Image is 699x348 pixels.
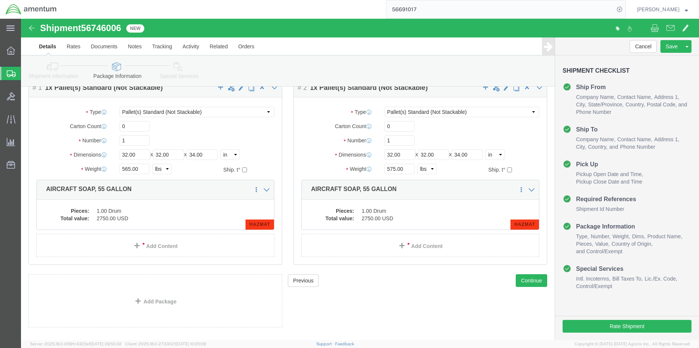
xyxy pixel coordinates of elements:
span: [DATE] 10:20:09 [176,342,206,346]
button: [PERSON_NAME] [636,5,689,14]
span: Copyright © [DATE]-[DATE] Agistix Inc., All Rights Reserved [575,341,690,347]
span: Client: 2025.18.0-27d3021 [125,342,206,346]
input: Search for shipment number, reference number [386,0,614,18]
span: Rebecca Thorstenson [637,5,680,13]
iframe: FS Legacy Container [21,19,699,340]
span: [DATE] 09:50:32 [90,342,122,346]
img: logo [5,4,57,15]
a: Support [316,342,335,346]
a: Feedback [335,342,354,346]
span: Server: 2025.18.0-659fc4323ef [30,342,122,346]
